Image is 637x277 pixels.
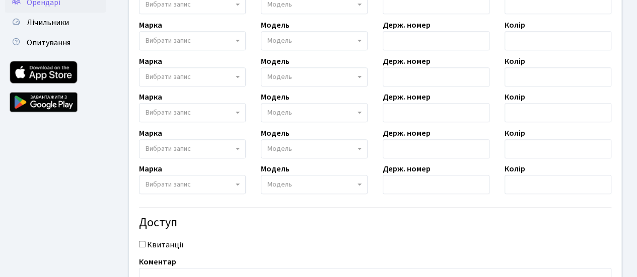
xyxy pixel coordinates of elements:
[267,72,292,82] span: Модель
[139,19,162,31] label: Марка
[267,108,292,118] span: Модель
[505,91,525,103] label: Колір
[267,36,292,46] span: Модель
[139,55,162,67] label: Марка
[5,33,106,53] a: Опитування
[146,36,191,46] span: Вибрати запис
[5,13,106,33] a: Лічильники
[261,91,290,103] label: Модель
[147,239,184,251] label: Квитанції
[261,19,290,31] label: Модель
[27,37,70,48] span: Опитування
[505,55,525,67] label: Колір
[139,216,611,230] h4: Доступ
[146,144,191,154] span: Вибрати запис
[146,108,191,118] span: Вибрати запис
[383,127,431,139] label: Держ. номер
[261,127,290,139] label: Модель
[383,19,431,31] label: Держ. номер
[261,55,290,67] label: Модель
[267,144,292,154] span: Модель
[139,127,162,139] label: Марка
[139,163,162,175] label: Марка
[261,163,290,175] label: Модель
[383,163,431,175] label: Держ. номер
[505,127,525,139] label: Колір
[383,55,431,67] label: Держ. номер
[505,19,525,31] label: Колір
[267,179,292,190] span: Модель
[139,256,176,268] label: Коментар
[505,163,525,175] label: Колір
[146,72,191,82] span: Вибрати запис
[383,91,431,103] label: Держ. номер
[146,179,191,190] span: Вибрати запис
[27,17,69,28] span: Лічильники
[139,91,162,103] label: Марка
